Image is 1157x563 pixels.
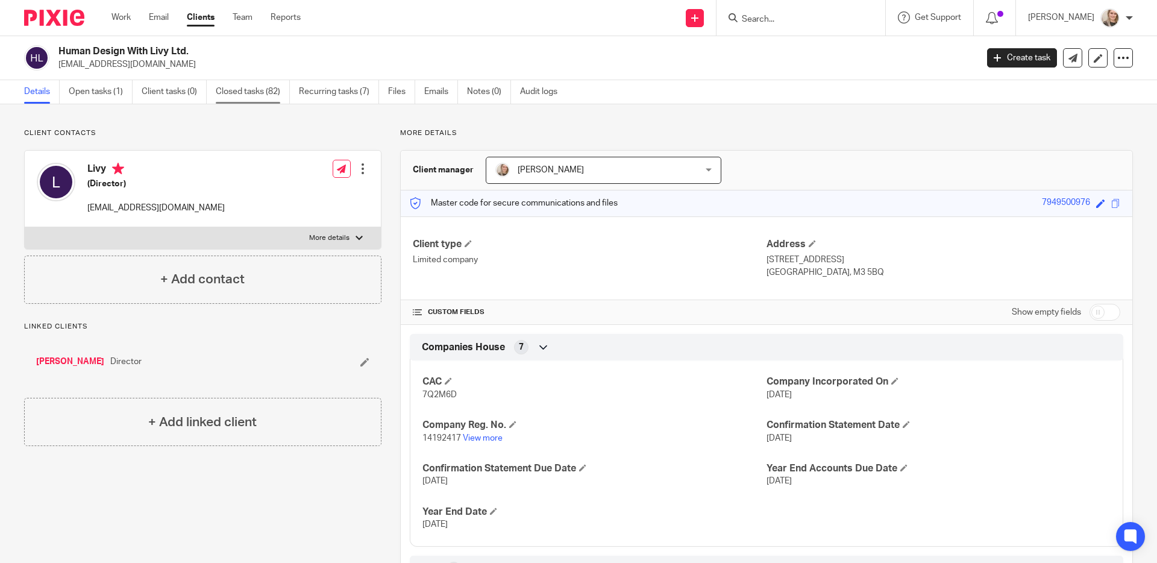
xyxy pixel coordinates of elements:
[149,11,169,24] a: Email
[87,163,225,178] h4: Livy
[271,11,301,24] a: Reports
[24,80,60,104] a: Details
[400,128,1133,138] p: More details
[299,80,379,104] a: Recurring tasks (7)
[413,307,767,317] h4: CUSTOM FIELDS
[767,266,1120,278] p: [GEOGRAPHIC_DATA], M3 5BQ
[1100,8,1120,28] img: IMG_7594.jpg
[142,80,207,104] a: Client tasks (0)
[467,80,511,104] a: Notes (0)
[413,254,767,266] p: Limited company
[422,462,767,475] h4: Confirmation Statement Due Date
[410,197,618,209] p: Master code for secure communications and files
[58,45,787,58] h2: Human Design With Livy Ltd.
[422,391,457,399] span: 7Q2M6D
[148,413,257,432] h4: + Add linked client
[1028,11,1094,24] p: [PERSON_NAME]
[422,419,767,432] h4: Company Reg. No.
[24,45,49,71] img: svg%3E
[24,322,381,332] p: Linked clients
[24,10,84,26] img: Pixie
[422,520,448,529] span: [DATE]
[767,434,792,442] span: [DATE]
[520,80,566,104] a: Audit logs
[160,270,245,289] h4: + Add contact
[233,11,252,24] a: Team
[388,80,415,104] a: Files
[87,202,225,214] p: [EMAIL_ADDRESS][DOMAIN_NAME]
[187,11,215,24] a: Clients
[987,48,1057,68] a: Create task
[741,14,849,25] input: Search
[216,80,290,104] a: Closed tasks (82)
[422,434,461,442] span: 14192417
[767,376,1111,388] h4: Company Incorporated On
[767,462,1111,475] h4: Year End Accounts Due Date
[915,13,961,22] span: Get Support
[424,80,458,104] a: Emails
[1042,197,1090,210] div: 7949500976
[69,80,133,104] a: Open tasks (1)
[767,477,792,485] span: [DATE]
[37,163,75,201] img: svg%3E
[36,356,104,368] a: [PERSON_NAME]
[767,254,1120,266] p: [STREET_ADDRESS]
[110,356,142,368] span: Director
[463,434,503,442] a: View more
[519,341,524,353] span: 7
[309,233,350,243] p: More details
[422,341,505,354] span: Companies House
[422,376,767,388] h4: CAC
[87,178,225,190] h5: (Director)
[24,128,381,138] p: Client contacts
[767,391,792,399] span: [DATE]
[1012,306,1081,318] label: Show empty fields
[767,238,1120,251] h4: Address
[112,163,124,175] i: Primary
[58,58,969,71] p: [EMAIL_ADDRESS][DOMAIN_NAME]
[413,238,767,251] h4: Client type
[111,11,131,24] a: Work
[495,163,510,177] img: IMG_7594.jpg
[413,164,474,176] h3: Client manager
[422,477,448,485] span: [DATE]
[518,166,584,174] span: [PERSON_NAME]
[422,506,767,518] h4: Year End Date
[767,419,1111,432] h4: Confirmation Statement Date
